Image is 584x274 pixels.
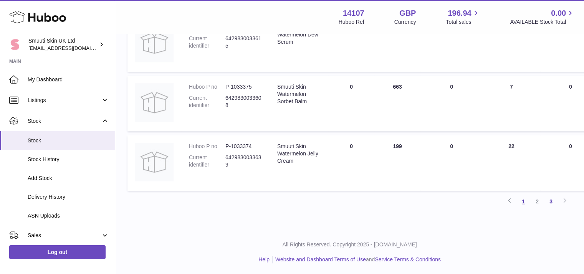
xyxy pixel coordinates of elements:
[28,117,101,125] span: Stock
[328,76,374,131] td: 0
[374,16,420,72] td: 357
[510,18,575,26] span: AVAILABLE Stock Total
[551,8,566,18] span: 0.00
[420,76,483,131] td: 0
[399,8,416,18] strong: GBP
[374,135,420,191] td: 199
[374,76,420,131] td: 663
[28,156,109,163] span: Stock History
[225,35,262,50] dd: 6429830033615
[225,94,262,109] dd: 6429830033608
[339,18,364,26] div: Huboo Ref
[483,76,540,131] td: 7
[135,24,174,62] img: product image
[28,212,109,220] span: ASN Uploads
[9,39,21,50] img: Paivi.korvela@gmail.com
[258,256,270,262] a: Help
[189,143,225,150] dt: Huboo P no
[446,18,480,26] span: Total sales
[135,83,174,122] img: product image
[569,84,572,90] span: 0
[28,175,109,182] span: Add Stock
[420,135,483,191] td: 0
[225,143,262,150] dd: P-1033374
[121,241,578,248] p: All Rights Reserved. Copyright 2025 - [DOMAIN_NAME]
[28,76,109,83] span: My Dashboard
[28,37,98,52] div: Smuuti Skin UK Ltd
[343,8,364,18] strong: 14107
[569,143,572,149] span: 0
[446,8,480,26] a: 196.94 Total sales
[189,83,225,91] dt: Huboo P no
[277,143,321,165] div: Smuuti Skin Watermelon Jelly Cream
[530,195,544,208] a: 2
[28,45,113,51] span: [EMAIL_ADDRESS][DOMAIN_NAME]
[28,137,109,144] span: Stock
[275,256,366,262] a: Website and Dashboard Terms of Use
[9,245,106,259] a: Log out
[189,94,225,109] dt: Current identifier
[28,97,101,104] span: Listings
[394,18,416,26] div: Currency
[420,16,483,72] td: 0
[516,195,530,208] a: 1
[544,195,558,208] a: 3
[328,16,374,72] td: 0
[225,154,262,168] dd: 6429830033639
[277,24,321,46] div: Smuuti Skin Watermelon Dew Serum
[135,143,174,181] img: product image
[273,256,441,263] li: and
[483,135,540,191] td: 22
[189,154,225,168] dt: Current identifier
[225,83,262,91] dd: P-1033375
[375,256,441,262] a: Service Terms & Conditions
[328,135,374,191] td: 0
[28,193,109,201] span: Delivery History
[483,16,540,72] td: 19
[28,232,101,239] span: Sales
[510,8,575,26] a: 0.00 AVAILABLE Stock Total
[448,8,471,18] span: 196.94
[277,83,321,105] div: Smuuti Skin Watermelon Sorbet Balm
[189,35,225,50] dt: Current identifier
